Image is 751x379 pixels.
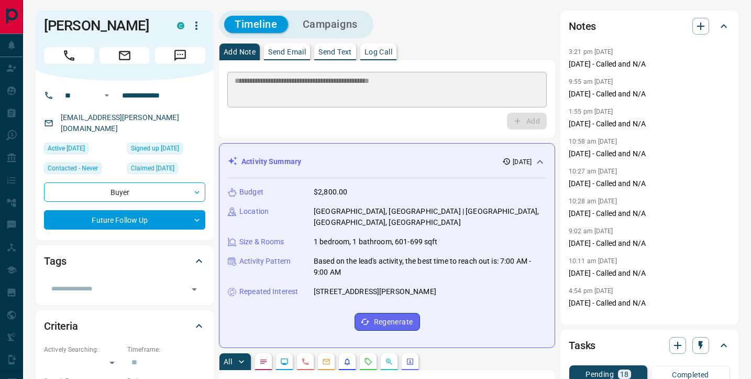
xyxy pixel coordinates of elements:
p: 6:43 pm [DATE] [569,317,613,324]
div: condos.ca [177,22,184,29]
p: 10:11 am [DATE] [569,257,617,265]
p: Actively Searching: [44,345,122,354]
svg: Agent Actions [406,358,414,366]
button: Campaigns [292,16,368,33]
p: 10:27 am [DATE] [569,168,617,175]
p: 18 [620,371,629,378]
button: Open [101,89,113,102]
div: Wed Apr 10 2013 [127,143,205,157]
p: All [224,358,232,365]
p: [DATE] - Called and N/A [569,118,730,129]
p: 9:02 am [DATE] [569,228,613,235]
div: Mon Sep 02 2024 [127,163,205,177]
p: Log Call [365,48,392,56]
span: Active [DATE] [48,143,85,154]
span: Signed up [DATE] [131,143,179,154]
p: 1:55 pm [DATE] [569,108,613,115]
p: $2,800.00 [314,187,347,198]
p: Send Email [268,48,306,56]
p: 1 bedroom, 1 bathroom, 601-699 sqft [314,236,438,247]
p: [DATE] - Called and N/A [569,268,730,279]
p: 10:28 am [DATE] [569,198,617,205]
p: [GEOGRAPHIC_DATA], [GEOGRAPHIC_DATA] | [GEOGRAPHIC_DATA], [GEOGRAPHIC_DATA], [GEOGRAPHIC_DATA] [314,206,546,228]
a: [EMAIL_ADDRESS][PERSON_NAME][DOMAIN_NAME] [61,113,179,133]
p: Send Text [318,48,352,56]
h2: Tags [44,253,66,269]
svg: Opportunities [385,358,393,366]
svg: Notes [259,358,268,366]
span: Call [44,47,94,64]
h2: Tasks [569,337,595,354]
p: [DATE] - Called and N/A [569,298,730,309]
div: Buyer [44,182,205,202]
p: Budget [239,187,263,198]
span: Contacted - Never [48,163,98,174]
p: [DATE] - Called and N/A [569,178,730,189]
p: Activity Pattern [239,256,291,267]
p: Completed [672,371,709,378]
p: Activity Summary [241,156,301,167]
p: Add Note [224,48,256,56]
p: Based on the lead's activity, the best time to reach out is: 7:00 AM - 9:00 AM [314,256,546,278]
div: Activity Summary[DATE] [228,152,546,171]
svg: Requests [364,358,372,366]
p: [STREET_ADDRESS][PERSON_NAME] [314,286,436,297]
p: Size & Rooms [239,236,284,247]
h2: Criteria [44,318,78,334]
p: [DATE] - Called and N/A [569,89,730,100]
svg: Calls [301,358,310,366]
span: Claimed [DATE] [131,163,174,174]
svg: Listing Alerts [343,358,351,366]
h1: [PERSON_NAME] [44,17,161,34]
p: Timeframe: [127,345,205,354]
p: Pending [586,371,614,378]
button: Regenerate [355,313,420,331]
span: Message [155,47,205,64]
p: [DATE] [513,157,532,167]
p: 10:58 am [DATE] [569,138,617,145]
div: Criteria [44,313,205,339]
span: Email [100,47,150,64]
p: [DATE] - Called and N/A [569,238,730,249]
div: Notes [569,14,730,39]
p: 3:21 pm [DATE] [569,48,613,56]
svg: Lead Browsing Activity [280,358,289,366]
div: Tasks [569,333,730,358]
button: Timeline [224,16,288,33]
p: Location [239,206,269,217]
p: Repeated Interest [239,286,298,297]
div: Tags [44,248,205,274]
button: Open [187,282,202,297]
p: [DATE] - Called and N/A [569,59,730,70]
p: [DATE] - Called and N/A [569,208,730,219]
p: [DATE] - Called and N/A [569,148,730,159]
p: 9:55 am [DATE] [569,78,613,85]
div: Future Follow Up [44,210,205,230]
p: 4:54 pm [DATE] [569,287,613,295]
h2: Notes [569,18,596,35]
svg: Emails [322,358,330,366]
div: Mon Sep 02 2024 [44,143,122,157]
